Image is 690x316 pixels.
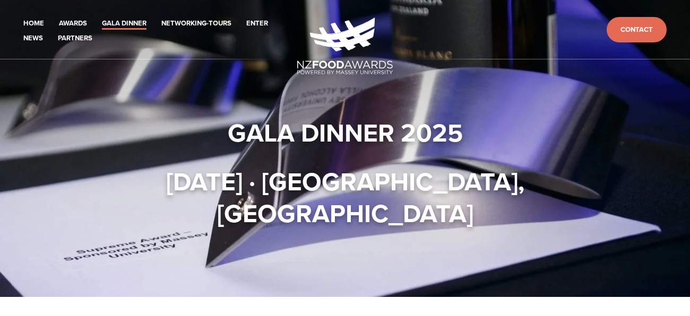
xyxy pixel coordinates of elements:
strong: [DATE] · [GEOGRAPHIC_DATA], [GEOGRAPHIC_DATA] [166,163,531,232]
a: Home [23,17,44,30]
a: Partners [58,32,92,45]
a: Contact [607,17,667,43]
a: Awards [59,17,87,30]
h1: Gala Dinner 2025 [39,117,651,148]
a: Gala Dinner [102,17,146,30]
a: Networking-Tours [161,17,231,30]
a: News [23,32,43,45]
a: Enter [246,17,268,30]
